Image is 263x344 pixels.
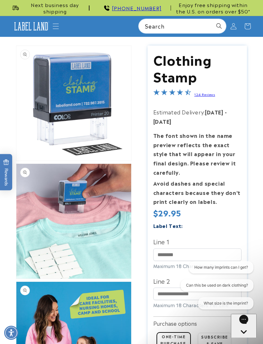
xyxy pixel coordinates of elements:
a: Label Land [10,18,53,35]
label: Purchase options [153,319,197,327]
summary: Menu [49,19,63,33]
div: Accessibility Menu [4,326,18,340]
strong: Avoid dashes and special characters because they don’t print clearly on labels. [153,179,241,206]
span: Next business day shipping [21,2,89,14]
strong: [DATE] [205,108,224,116]
strong: - [225,108,227,116]
div: Maximum 18 Characters Per Line [153,302,242,308]
strong: The font shown in the name preview reflects the exact style that will appear in your final design... [153,131,236,176]
span: $29.95 [153,207,182,218]
label: Label Text: [153,222,183,229]
label: Line 1 [153,236,242,247]
span: 4.4-star overall rating [153,90,191,97]
span: Rewards [3,159,9,186]
span: Enjoy free shipping within the U.S. on orders over $50* [174,2,253,14]
strong: [DATE] [153,117,172,125]
a: call 732-987-3915 [112,4,162,12]
button: Search [212,19,226,33]
h1: Clothing Stamp [153,51,242,84]
iframe: Gorgias live chat conversation starters [172,261,257,315]
label: Line 2 [153,276,242,286]
img: Label Land [12,21,50,32]
a: 124 Reviews - open in a new tab [194,92,215,96]
div: Maximum 18 Characters Per Line [153,263,242,269]
p: Estimated Delivery: [153,107,242,126]
iframe: Gorgias live chat messenger [231,314,257,338]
